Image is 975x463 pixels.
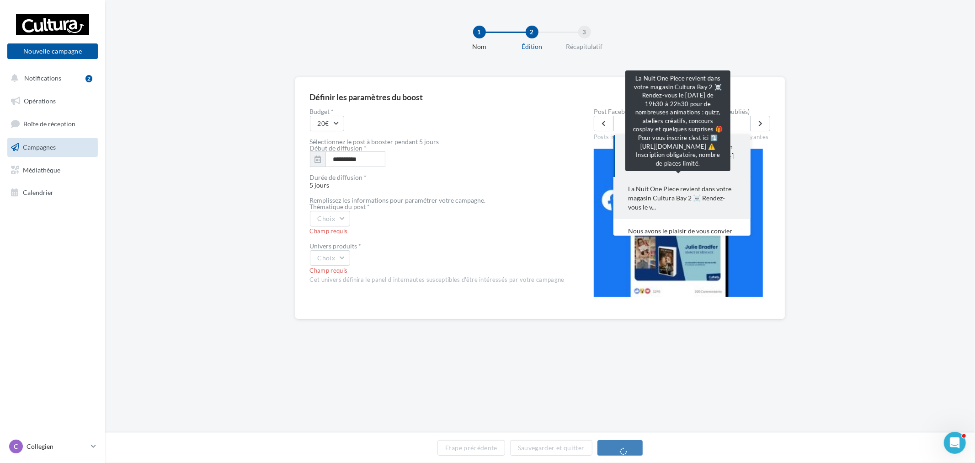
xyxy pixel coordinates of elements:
div: 2 [526,26,538,38]
span: La Nuit One Piece revient dans votre magasin Cultura Bay 2 ☠️ Rendez-vous le v... [628,184,736,212]
button: Sauvegarder et quitter [510,440,592,456]
button: 20€ [310,116,344,131]
div: Définir les paramètres du boost [310,93,423,101]
span: 5 jours [310,174,565,189]
div: Remplissez les informations pour paramétrer votre campagne. [310,197,565,204]
span: Notifications [24,74,61,82]
span: Opérations [24,97,56,105]
div: Posts issus de la page configurée pour des campagnes payantes [594,131,771,141]
a: C Collegien [7,438,98,455]
div: 3 [578,26,591,38]
span: C [14,442,18,451]
div: La Nuit One Piece revient dans votre magasin Cultura Bay 2 ☠️ Rendez-vous le [DATE] de 19h30 à 22... [625,70,730,171]
span: Nous avons le plaisir de vous convier à une soirée exceptionnelle pour célébrer ... [628,226,736,254]
button: Notre programme de fidélité fête son anniversaire 🎂 Du [DATE] au [DATE] 1 ... [613,135,751,177]
div: Récapitulatif [555,42,614,51]
label: Budget * [310,108,565,115]
button: La Nuit One Piece revient dans votre magasin Cultura Bay 2 ☠️ Rendez-vous le v... [613,177,751,219]
div: Thématique du post * [310,204,565,210]
span: Campagnes [23,143,56,151]
a: Calendrier [5,183,100,202]
div: Univers produits * [310,243,565,249]
button: Choix [310,211,351,226]
div: Édition [503,42,561,51]
span: Boîte de réception [23,120,75,128]
div: Durée de diffusion * [310,174,565,181]
button: Etape précédente [437,440,505,456]
button: Nous avons le plaisir de vous convier à une soirée exceptionnelle pour célébrer ... [613,219,751,261]
span: Médiathèque [23,166,60,173]
button: Choix [310,250,351,266]
a: Boîte de réception [5,114,100,134]
div: Sélectionnez le post à booster pendant 5 jours [310,139,565,145]
a: Médiathèque [5,161,100,180]
iframe: Intercom live chat [944,432,966,454]
div: Nom [450,42,509,51]
div: Cet univers définira le panel d'internautes susceptibles d'être intéressés par votre campagne [310,276,565,284]
div: 2 [85,75,92,82]
p: Collegien [27,442,87,451]
div: Champ requis [310,267,565,275]
div: 1 [473,26,486,38]
span: Calendrier [23,188,53,196]
label: Début de diffusion * [310,145,367,151]
button: Notifications 2 [5,69,96,88]
div: Champ requis [310,227,565,236]
a: Campagnes [5,138,100,157]
a: Opérations [5,92,100,111]
img: operation-preview [594,149,763,297]
label: Post Facebook à booster (parmi les 10 derniers publiés) [594,108,771,115]
button: Nouvelle campagne [7,43,98,59]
